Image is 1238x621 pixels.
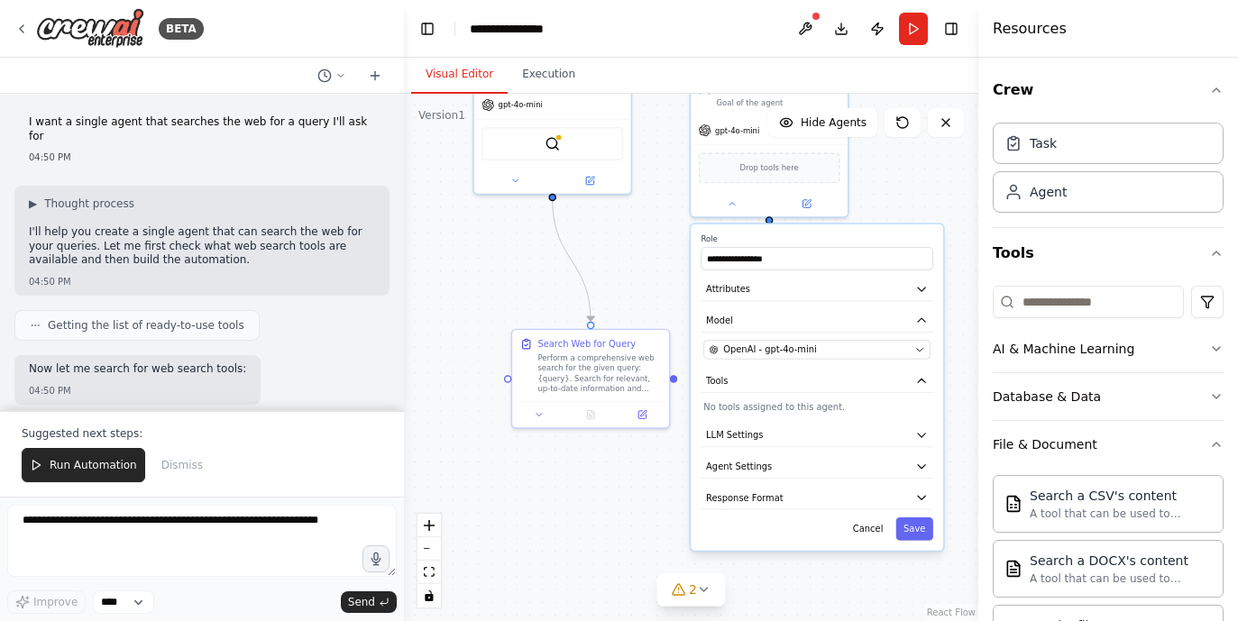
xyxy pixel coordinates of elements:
[22,448,145,482] button: Run Automation
[1030,487,1212,505] div: Search a CSV's content
[1030,183,1067,201] div: Agent
[1004,495,1022,513] img: CSVSearchTool
[29,196,134,211] button: ▶Thought process
[499,100,543,110] span: gpt-4o-mini
[417,584,441,607] button: toggle interactivity
[993,421,1224,468] button: File & Document
[341,591,397,613] button: Send
[993,435,1097,453] div: File & Document
[801,115,867,130] span: Hide Agents
[993,373,1224,420] button: Database & Data
[511,329,671,429] div: Search Web for QueryPerform a comprehensive web search for the given query: {query}. Search for r...
[993,65,1224,115] button: Crew
[993,18,1067,40] h4: Resources
[656,573,726,607] button: 2
[44,196,134,211] span: Thought process
[361,65,390,87] button: Start a new chat
[29,115,375,143] p: I want a single agent that searches the web for a query I'll ask for
[701,234,932,244] label: Role
[470,20,544,38] nav: breadcrumb
[50,458,137,472] span: Run Automation
[29,362,246,377] p: Now let me search for web search tools:
[706,314,733,326] span: Model
[29,196,37,211] span: ▶
[546,200,598,322] g: Edge from b0c68ede-df39-482c-891e-53b501f756d4 to 7711e032-283a-4a3c-9a25-fe16a31452f8
[537,352,661,393] div: Perform a comprehensive web search for the given query: {query}. Search for relevant, up-to-date ...
[993,325,1224,372] button: AI & Machine Learning
[701,278,932,301] button: Attributes
[418,108,465,123] div: Version 1
[545,136,560,151] img: BraveSearchTool
[508,56,590,94] button: Execution
[417,561,441,584] button: fit view
[554,173,626,188] button: Open in side panel
[472,49,632,196] div: gpt-4o-miniBraveSearchTool
[411,56,508,94] button: Visual Editor
[993,388,1101,406] div: Database & Data
[716,83,839,96] div: Role of the agent
[896,517,933,540] button: Save
[701,309,932,333] button: Model
[939,16,964,41] button: Hide right sidebar
[701,486,932,509] button: Response Format
[33,595,78,609] span: Improve
[310,65,353,87] button: Switch to previous chat
[1030,571,1212,586] div: A tool that can be used to semantic search a query from a DOCX's content.
[701,455,932,479] button: Agent Settings
[36,8,144,49] img: Logo
[703,340,931,359] button: OpenAI - gpt-4o-mini
[537,338,636,351] div: Search Web for Query
[29,384,246,397] div: 04:50 PM
[716,98,839,108] div: Goal of the agent
[993,228,1224,279] button: Tools
[927,607,976,617] a: React Flow attribution
[22,426,382,441] p: Suggested next steps:
[845,517,891,540] button: Cancel
[689,580,697,598] span: 2
[152,448,212,482] button: Dismiss
[417,514,441,537] button: zoom in
[7,590,86,614] button: Improve
[701,370,932,393] button: Tools
[362,545,390,572] button: Click to speak your automation idea
[1030,507,1212,521] div: A tool that can be used to semantic search a query from a CSV's content.
[715,125,759,135] span: gpt-4o-mini
[706,460,772,472] span: Agent Settings
[29,225,375,268] p: I'll help you create a single agent that can search the web for your queries. Let me first check ...
[706,429,763,442] span: LLM Settings
[706,283,750,296] span: Attributes
[993,340,1134,358] div: AI & Machine Learning
[564,407,618,423] button: No output available
[417,514,441,607] div: React Flow controls
[48,318,244,333] span: Getting the list of ready-to-use tools
[993,115,1224,227] div: Crew
[159,18,204,40] div: BETA
[768,108,877,137] button: Hide Agents
[1030,134,1057,152] div: Task
[706,491,784,504] span: Response Format
[723,343,817,356] span: OpenAI - gpt-4o-mini
[29,275,375,288] div: 04:50 PM
[701,424,932,447] button: LLM Settings
[417,537,441,561] button: zoom out
[771,196,843,212] button: Open in side panel
[161,458,203,472] span: Dismiss
[29,151,375,164] div: 04:50 PM
[739,161,798,174] span: Drop tools here
[620,407,665,423] button: Open in side panel
[703,401,931,414] p: No tools assigned to this agent.
[348,595,375,609] span: Send
[706,375,728,388] span: Tools
[690,74,849,218] div: Role of the agentGoal of the agentgpt-4o-miniDrop tools hereRoleAttributesModelOpenAI - gpt-4o-mi...
[1030,552,1212,570] div: Search a DOCX's content
[1004,560,1022,578] img: DOCXSearchTool
[415,16,440,41] button: Hide left sidebar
